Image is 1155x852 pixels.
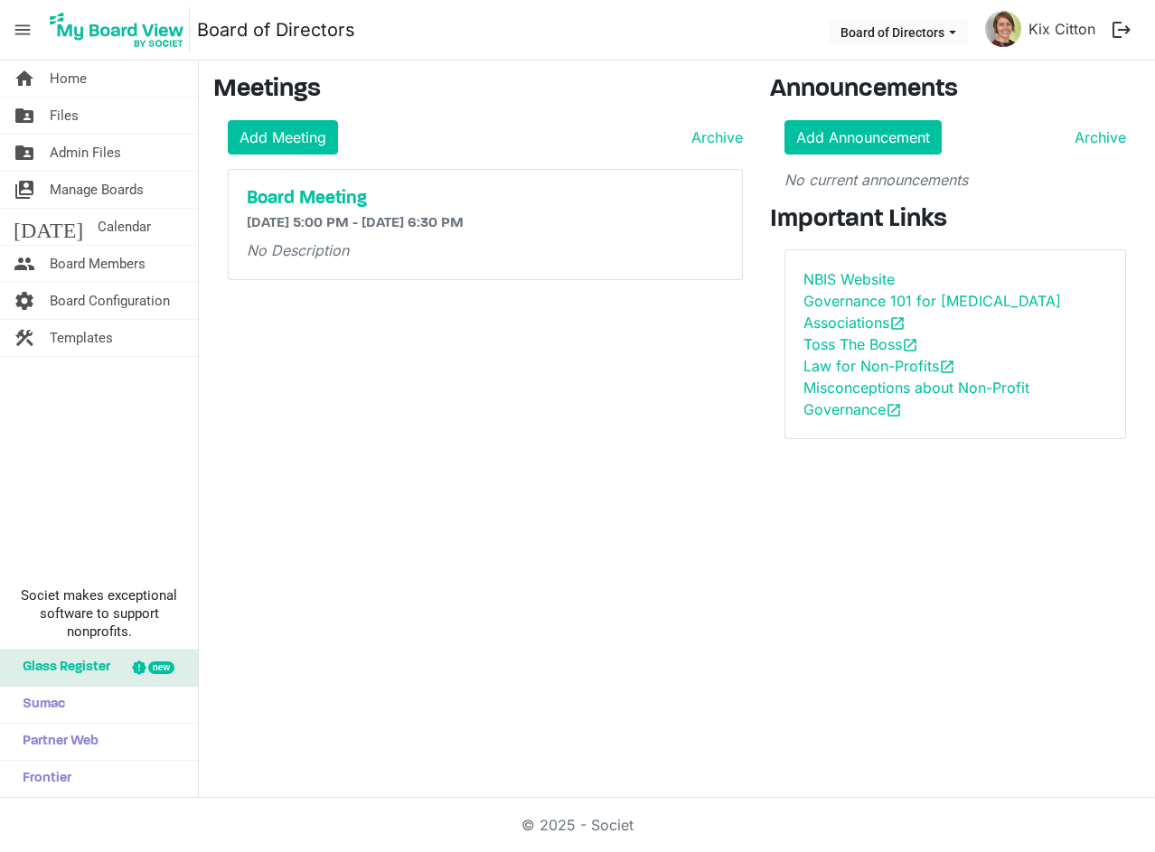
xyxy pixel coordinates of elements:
a: Board of Directors [197,12,355,48]
span: Templates [50,320,113,356]
span: Frontier [14,761,71,797]
span: people [14,246,35,282]
h3: Meetings [213,75,743,106]
span: Societ makes exceptional software to support nonprofits. [8,586,190,641]
p: No current announcements [784,169,1126,191]
span: Board Configuration [50,283,170,319]
a: Board Meeting [247,188,724,210]
span: folder_shared [14,135,35,171]
a: Misconceptions about Non-Profit Governanceopen_in_new [803,379,1029,418]
a: Law for Non-Profitsopen_in_new [803,357,955,375]
span: Calendar [98,209,151,245]
p: No Description [247,239,724,261]
span: Home [50,61,87,97]
span: Manage Boards [50,172,144,208]
span: Sumac [14,687,65,723]
img: ZrYDdGQ-fuEBFV3NAyFMqDONRWawSuyGtn_1wO1GK05fcR2tLFuI_zsGcjlPEZfhotkKuYdlZCk1m-6yt_1fgA_thumb.png [985,11,1021,47]
span: settings [14,283,35,319]
span: home [14,61,35,97]
h3: Announcements [770,75,1141,106]
span: open_in_new [886,402,902,418]
button: Board of Directors dropdownbutton [829,19,968,44]
img: My Board View Logo [44,7,190,52]
span: menu [5,13,40,47]
span: Glass Register [14,650,110,686]
span: open_in_new [889,315,906,332]
span: [DATE] [14,209,83,245]
a: Add Announcement [784,120,942,154]
a: © 2025 - Societ [521,816,634,834]
a: Archive [1067,126,1126,148]
div: new [148,661,174,674]
h3: Important Links [770,205,1141,236]
span: Board Members [50,246,146,282]
a: My Board View Logo [44,7,197,52]
span: folder_shared [14,98,35,134]
h6: [DATE] 5:00 PM - [DATE] 6:30 PM [247,215,724,232]
a: Archive [684,126,743,148]
a: Toss The Bossopen_in_new [803,335,918,353]
button: logout [1103,11,1141,49]
span: open_in_new [939,359,955,375]
a: NBIS Website [803,270,895,288]
span: Partner Web [14,724,99,760]
a: Kix Citton [1021,11,1103,47]
span: switch_account [14,172,35,208]
a: Add Meeting [228,120,338,154]
span: construction [14,320,35,356]
span: Files [50,98,79,134]
a: Governance 101 for [MEDICAL_DATA] Associationsopen_in_new [803,292,1061,332]
span: Admin Files [50,135,121,171]
span: open_in_new [902,337,918,353]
